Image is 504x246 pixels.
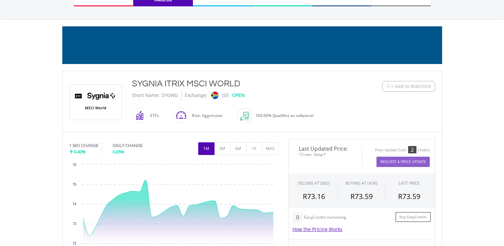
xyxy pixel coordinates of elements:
div: 2 [408,146,416,153]
text: 76 [72,163,76,167]
button: 1M [198,142,215,155]
img: TFSA.SYGWD.png [71,85,121,120]
div: SYGNIA ITRIX MSCI WORLD [132,78,341,90]
div: EasyCredits remaining [304,215,346,221]
a: How the Pricing Works [292,226,342,232]
div: 1 MO CHANGE [69,142,98,149]
img: jse.png [211,92,218,99]
button: Watchlist + Add to Watchlist [382,81,435,92]
button: 1Y [246,142,262,155]
div: Short Name: [132,90,160,101]
div: JSE [222,90,229,101]
span: R73.59 [398,192,420,201]
span: Last Updated Price: [294,146,357,151]
div: 0 [292,212,303,223]
text: 75 [72,183,76,186]
div: LAST PRICE [399,180,420,186]
span: 0.05% [113,149,124,155]
button: 3M [214,142,231,155]
span: 0.40% [74,149,86,155]
div: Price Update Cost: [375,148,407,153]
img: EasyMortage Promotion Banner [62,26,442,64]
text: 74 [72,202,76,206]
span: + Add to Watchlist [391,83,431,90]
div: ETFs [147,108,159,124]
button: 6M [230,142,247,155]
span: R73.16 [303,192,325,201]
text: 73 [72,222,76,226]
span: 100.00% Qualifies as collateral [255,113,313,118]
span: R73.59 [350,192,372,201]
div: OPEN [232,90,245,101]
img: Watchlist [386,84,391,89]
img: collateral-qualifying-green.svg [240,112,249,121]
div: Exchange: [185,90,208,101]
a: Buy EasyCredits [395,212,431,222]
button: Request A Price Update [376,157,430,167]
span: BUYING AT (ASK) [345,180,377,186]
button: MAX [262,142,278,155]
div: Risk: Aggressive [189,108,223,124]
span: 15-min. Delay* [294,151,357,158]
text: 72 [72,242,76,245]
div: SELLING AT (BID) [298,180,330,186]
div: Credits [418,148,430,153]
div: DAILY CHANGE [113,142,165,149]
div: SYGWD [162,90,178,101]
